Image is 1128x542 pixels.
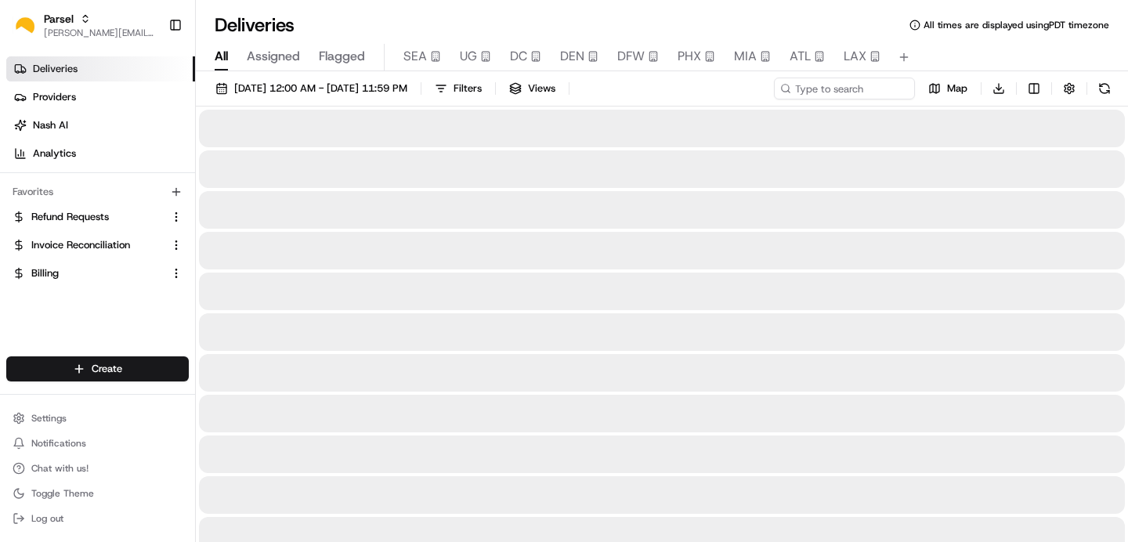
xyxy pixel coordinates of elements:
span: Toggle Theme [31,487,94,500]
button: Billing [6,261,189,286]
span: Analytics [33,146,76,161]
button: Refund Requests [6,204,189,229]
button: Invoice Reconciliation [6,233,189,258]
span: Refund Requests [31,210,109,224]
span: DC [510,47,527,66]
span: Nash AI [33,118,68,132]
img: Parsel [13,13,38,38]
span: Create [92,362,122,376]
span: Map [947,81,967,96]
a: Invoice Reconciliation [13,238,164,252]
button: Chat with us! [6,457,189,479]
a: Analytics [6,141,195,166]
button: [PERSON_NAME][EMAIL_ADDRESS][PERSON_NAME][DOMAIN_NAME] [44,27,156,39]
button: Refresh [1094,78,1115,99]
button: Log out [6,508,189,529]
a: Refund Requests [13,210,164,224]
button: Toggle Theme [6,482,189,504]
span: Billing [31,266,59,280]
span: Providers [33,90,76,104]
input: Type to search [774,78,915,99]
span: DFW [617,47,645,66]
button: [DATE] 12:00 AM - [DATE] 11:59 PM [208,78,414,99]
a: Deliveries [6,56,195,81]
button: Parsel [44,11,74,27]
span: LAX [844,47,866,66]
span: Log out [31,512,63,525]
span: UG [460,47,477,66]
span: Chat with us! [31,462,89,475]
span: SEA [403,47,427,66]
span: Invoice Reconciliation [31,238,130,252]
a: Billing [13,266,164,280]
button: Notifications [6,432,189,454]
span: ATL [790,47,811,66]
span: Flagged [319,47,365,66]
button: Views [502,78,562,99]
span: Filters [454,81,482,96]
button: ParselParsel[PERSON_NAME][EMAIL_ADDRESS][PERSON_NAME][DOMAIN_NAME] [6,6,162,44]
span: Notifications [31,437,86,450]
span: All times are displayed using PDT timezone [924,19,1109,31]
a: Providers [6,85,195,110]
span: MIA [734,47,757,66]
span: DEN [560,47,584,66]
span: All [215,47,228,66]
span: Assigned [247,47,300,66]
button: Settings [6,407,189,429]
span: Views [528,81,555,96]
span: Deliveries [33,62,78,76]
a: Nash AI [6,113,195,138]
button: Filters [428,78,489,99]
h1: Deliveries [215,13,295,38]
span: [DATE] 12:00 AM - [DATE] 11:59 PM [234,81,407,96]
span: Settings [31,412,67,425]
div: Favorites [6,179,189,204]
span: PHX [678,47,701,66]
button: Create [6,356,189,381]
button: Map [921,78,974,99]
